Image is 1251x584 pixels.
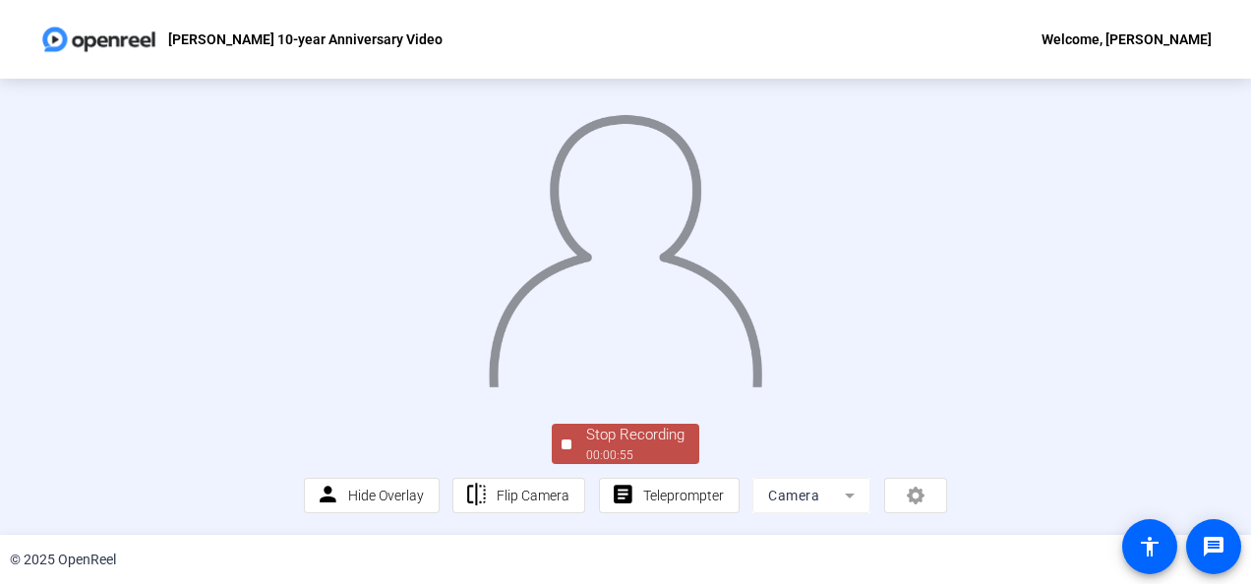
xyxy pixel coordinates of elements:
[452,478,585,513] button: Flip Camera
[316,483,340,507] mat-icon: person
[586,424,685,446] div: Stop Recording
[1202,535,1225,558] mat-icon: message
[611,483,635,507] mat-icon: article
[168,28,443,51] p: [PERSON_NAME] 10-year Anniversary Video
[304,478,440,513] button: Hide Overlay
[464,483,489,507] mat-icon: flip
[586,446,685,464] div: 00:00:55
[39,20,158,59] img: OpenReel logo
[1138,535,1162,558] mat-icon: accessibility
[552,424,699,464] button: Stop Recording00:00:55
[487,98,765,387] img: overlay
[1042,28,1212,51] div: Welcome, [PERSON_NAME]
[497,488,569,503] span: Flip Camera
[348,488,424,503] span: Hide Overlay
[643,488,724,503] span: Teleprompter
[10,550,116,570] div: © 2025 OpenReel
[599,478,740,513] button: Teleprompter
